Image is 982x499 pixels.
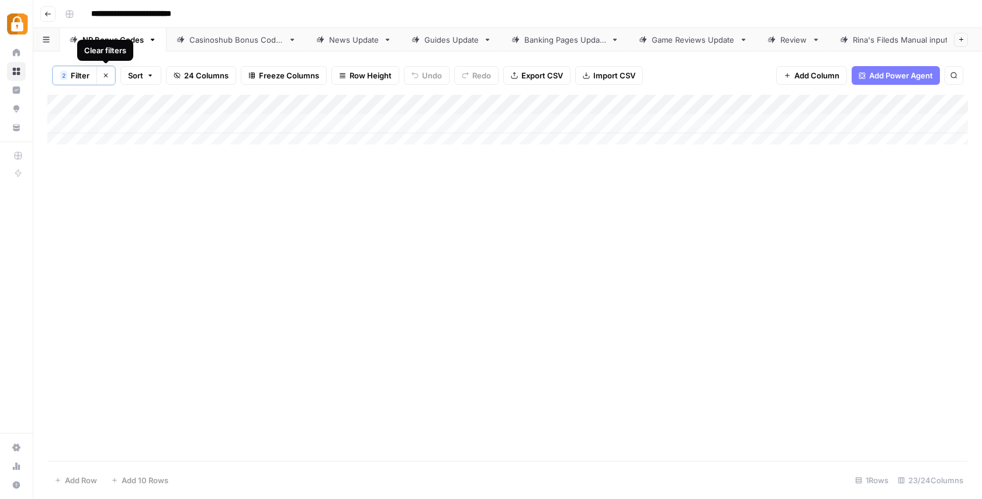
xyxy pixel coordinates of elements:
a: Opportunities [7,99,26,118]
span: Export CSV [521,70,563,81]
span: Add Power Agent [869,70,933,81]
div: Casinoshub Bonus Codes [189,34,283,46]
button: Export CSV [503,66,570,85]
a: Banking Pages Update [502,28,629,51]
button: Add 10 Rows [104,471,175,490]
div: 2 [60,71,67,80]
span: 24 Columns [184,70,229,81]
span: Row Height [350,70,392,81]
div: 23/24 Columns [893,471,968,490]
span: Add Row [65,474,97,486]
button: Sort [120,66,161,85]
a: Your Data [7,118,26,137]
button: Row Height [331,66,399,85]
button: Add Row [47,471,104,490]
button: 24 Columns [166,66,236,85]
a: Settings [7,438,26,457]
a: Home [7,43,26,62]
a: Insights [7,81,26,99]
img: Adzz Logo [7,13,28,35]
a: Review [758,28,830,51]
span: Freeze Columns [259,70,319,81]
a: Casinoshub Bonus Codes [167,28,306,51]
div: Game Reviews Update [652,34,735,46]
div: NP Bonus Codes [82,34,144,46]
div: Guides Update [424,34,479,46]
span: Import CSV [593,70,635,81]
div: News Update [329,34,379,46]
div: Banking Pages Update [524,34,606,46]
button: Freeze Columns [241,66,327,85]
span: Redo [472,70,491,81]
span: Undo [422,70,442,81]
div: 1 Rows [850,471,893,490]
button: Add Power Agent [852,66,940,85]
button: Import CSV [575,66,643,85]
button: Undo [404,66,449,85]
div: Review [780,34,807,46]
span: Add 10 Rows [122,474,168,486]
button: Workspace: Adzz [7,9,26,39]
span: 2 [62,71,65,80]
button: Redo [454,66,499,85]
div: Clear filters [84,44,126,56]
a: Guides Update [402,28,502,51]
a: News Update [306,28,402,51]
button: Help + Support [7,476,26,494]
a: Game Reviews Update [629,28,758,51]
span: Filter [71,70,89,81]
a: NP Bonus Codes [60,28,167,51]
a: Usage [7,457,26,476]
button: Add Column [776,66,847,85]
span: Add Column [794,70,839,81]
a: Browse [7,62,26,81]
button: 2Filter [53,66,96,85]
span: Sort [128,70,143,81]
